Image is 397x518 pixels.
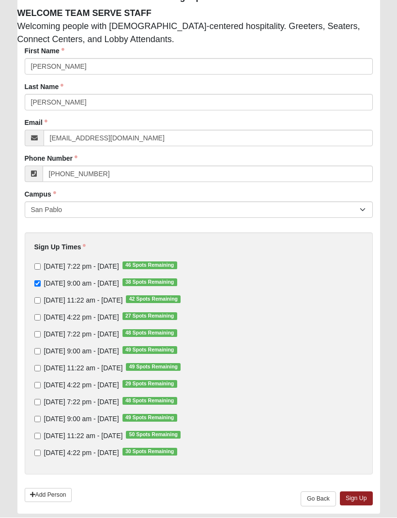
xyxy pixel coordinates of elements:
[34,298,41,304] input: [DATE] 11:22 am - [DATE]42 Spots Remaining
[44,314,119,321] span: [DATE] 4:22 pm - [DATE]
[34,366,41,372] input: [DATE] 11:22 am - [DATE]49 Spots Remaining
[44,381,119,389] span: [DATE] 4:22 pm - [DATE]
[122,414,177,422] span: 49 Spots Remaining
[10,7,387,46] div: Welcoming people with [DEMOGRAPHIC_DATA]-centered hospitality. Greeters, Seaters, Connect Centers...
[44,297,123,305] span: [DATE] 11:22 am - [DATE]
[25,118,47,128] label: Email
[122,347,177,354] span: 49 Spots Remaining
[34,416,41,423] input: [DATE] 9:00 am - [DATE]49 Spots Remaining
[126,364,181,371] span: 49 Spots Remaining
[34,281,41,287] input: [DATE] 9:00 am - [DATE]38 Spots Remaining
[34,243,86,252] label: Sign Up Times
[34,433,41,440] input: [DATE] 11:22 am - [DATE]50 Spots Remaining
[126,296,181,304] span: 42 Spots Remaining
[34,315,41,321] input: [DATE] 4:22 pm - [DATE]27 Spots Remaining
[122,381,177,388] span: 29 Spots Remaining
[25,154,78,164] label: Phone Number
[122,279,177,287] span: 38 Spots Remaining
[122,330,177,337] span: 48 Spots Remaining
[44,263,119,271] span: [DATE] 7:22 pm - [DATE]
[34,399,41,406] input: [DATE] 7:22 pm - [DATE]48 Spots Remaining
[34,450,41,457] input: [DATE] 4:22 pm - [DATE]30 Spots Remaining
[34,382,41,389] input: [DATE] 4:22 pm - [DATE]29 Spots Remaining
[44,280,119,288] span: [DATE] 9:00 am - [DATE]
[25,190,56,199] label: Campus
[44,331,119,338] span: [DATE] 7:22 pm - [DATE]
[44,365,123,372] span: [DATE] 11:22 am - [DATE]
[34,349,41,355] input: [DATE] 9:00 am - [DATE]49 Spots Remaining
[122,397,177,405] span: 48 Spots Remaining
[44,398,119,406] span: [DATE] 7:22 pm - [DATE]
[122,448,177,456] span: 30 Spots Remaining
[301,492,336,507] a: Go Back
[340,492,373,506] a: Sign Up
[34,332,41,338] input: [DATE] 7:22 pm - [DATE]48 Spots Remaining
[25,46,64,56] label: First Name
[34,264,41,270] input: [DATE] 7:22 pm - [DATE]46 Spots Remaining
[44,415,119,423] span: [DATE] 9:00 am - [DATE]
[44,449,119,457] span: [DATE] 4:22 pm - [DATE]
[17,9,152,18] strong: WELCOME TEAM SERVE STAFF
[44,348,119,355] span: [DATE] 9:00 am - [DATE]
[44,432,123,440] span: [DATE] 11:22 am - [DATE]
[25,82,64,92] label: Last Name
[122,313,177,320] span: 27 Spots Remaining
[122,262,177,270] span: 46 Spots Remaining
[25,488,72,503] a: Add Person
[126,431,181,439] span: 50 Spots Remaining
